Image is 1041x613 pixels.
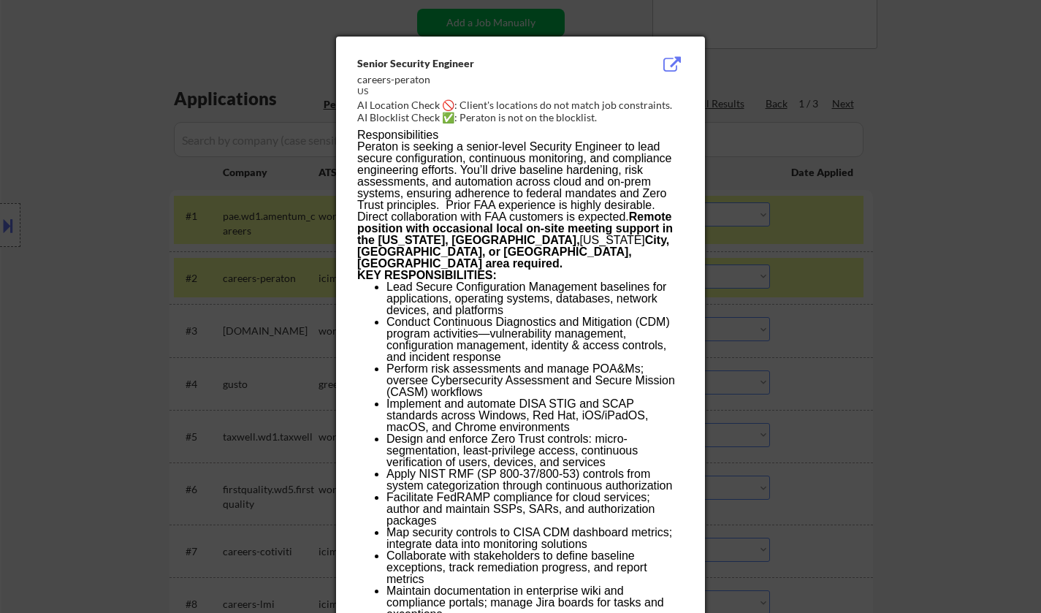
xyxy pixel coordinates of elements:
[386,281,683,316] li: Lead Secure Configuration Management baselines for applications, operating systems, databases, ne...
[357,210,673,246] strong: Remote position with occasional local on-site meeting support in the [US_STATE], [GEOGRAPHIC_DATA],
[357,72,610,87] div: careers-peraton
[386,316,683,363] li: Conduct Continuous Diagnostics and Mitigation (CDM) program activities—vulnerability management, ...
[386,468,683,492] li: Apply NIST RMF (SP 800-37/800-53) controls from system categorization through continuous authoriz...
[357,269,497,281] strong: KEY RESPONSIBILITIES:
[357,85,610,98] div: US
[386,398,683,433] li: Implement and automate DISA STIG and SCAP standards across Windows, Red Hat, iOS/iPadOS, macOS, a...
[386,433,683,468] li: Design and enforce Zero Trust controls: micro-segmentation, least-privilege access, continuous ve...
[357,110,690,125] div: AI Blocklist Check ✅: Peraton is not on the blocklist.
[357,141,683,270] p: Peraton is seeking a senior‐level Security Engineer to lead secure configuration, continuous moni...
[386,363,683,398] li: Perform risk assessments and manage POA&Ms; oversee Cybersecurity Assessment and Secure Mission (...
[357,56,610,71] div: Senior Security Engineer
[386,492,683,527] li: Facilitate FedRAMP compliance for cloud services; author and maintain SSPs, SARs, and authorizati...
[357,234,669,270] strong: City, [GEOGRAPHIC_DATA], or [GEOGRAPHIC_DATA], [GEOGRAPHIC_DATA] area required.
[386,550,683,585] li: Collaborate with stakeholders to define baseline exceptions, track remediation progress, and repo...
[357,98,690,113] div: AI Location Check 🚫: Client's locations do not match job constraints.
[357,129,683,141] h2: Responsibilities
[386,527,683,550] li: Map security controls to CISA CDM dashboard metrics; integrate data into monitoring solutions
